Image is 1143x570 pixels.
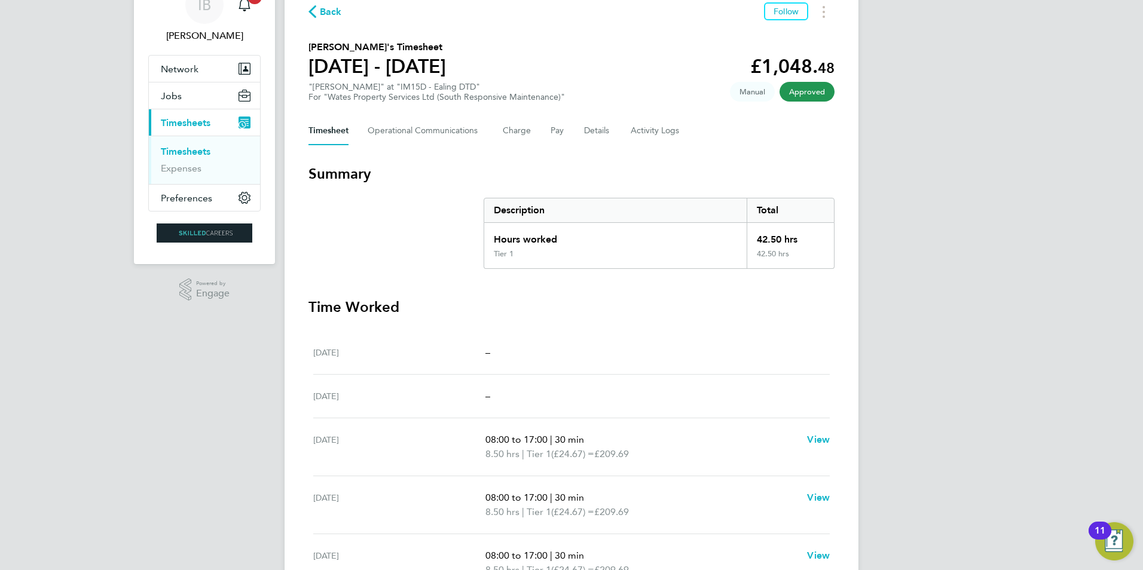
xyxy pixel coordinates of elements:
[807,433,830,447] a: View
[320,5,342,19] span: Back
[148,223,261,243] a: Go to home page
[764,2,808,20] button: Follow
[747,223,834,249] div: 42.50 hrs
[551,117,565,145] button: Pay
[308,4,342,19] button: Back
[527,505,551,519] span: Tier 1
[308,117,349,145] button: Timesheet
[485,434,548,445] span: 08:00 to 17:00
[149,56,260,82] button: Network
[730,82,775,102] span: This timesheet was manually created.
[484,223,747,249] div: Hours worked
[807,550,830,561] span: View
[551,506,594,517] span: (£24.67) =
[308,298,835,317] h3: Time Worked
[161,90,182,102] span: Jobs
[807,492,830,503] span: View
[485,506,519,517] span: 8.50 hrs
[485,390,490,402] span: –
[196,289,230,299] span: Engage
[485,492,548,503] span: 08:00 to 17:00
[368,117,484,145] button: Operational Communications
[747,198,834,222] div: Total
[807,434,830,445] span: View
[1095,531,1105,546] div: 11
[503,117,531,145] button: Charge
[313,345,485,360] div: [DATE]
[584,117,612,145] button: Details
[157,223,252,243] img: skilledcareers-logo-retina.png
[313,433,485,461] div: [DATE]
[550,550,552,561] span: |
[161,146,210,157] a: Timesheets
[308,164,835,183] h3: Summary
[813,2,835,21] button: Timesheets Menu
[550,434,552,445] span: |
[308,82,565,102] div: "[PERSON_NAME]" at "IM15D - Ealing DTD"
[149,109,260,136] button: Timesheets
[149,136,260,184] div: Timesheets
[161,192,212,204] span: Preferences
[631,117,681,145] button: Activity Logs
[750,55,835,78] app-decimal: £1,048.
[484,198,835,269] div: Summary
[179,278,230,301] a: Powered byEngage
[485,550,548,561] span: 08:00 to 17:00
[149,82,260,109] button: Jobs
[308,92,565,102] div: For "Wates Property Services Ltd (South Responsive Maintenance)"
[161,163,201,174] a: Expenses
[149,185,260,211] button: Preferences
[148,29,261,43] span: Isabelle Blackhall
[594,506,629,517] span: £209.69
[555,434,584,445] span: 30 min
[522,506,524,517] span: |
[308,54,446,78] h1: [DATE] - [DATE]
[555,550,584,561] span: 30 min
[774,6,799,17] span: Follow
[780,82,835,102] span: This timesheet has been approved.
[494,249,514,259] div: Tier 1
[807,491,830,505] a: View
[522,448,524,459] span: |
[818,59,835,76] span: 48
[485,448,519,459] span: 8.50 hrs
[555,492,584,503] span: 30 min
[196,278,230,289] span: Powered by
[161,63,198,75] span: Network
[594,448,629,459] span: £209.69
[485,347,490,358] span: –
[747,249,834,268] div: 42.50 hrs
[807,548,830,563] a: View
[313,491,485,519] div: [DATE]
[308,40,446,54] h2: [PERSON_NAME]'s Timesheet
[313,389,485,403] div: [DATE]
[551,448,594,459] span: (£24.67) =
[1095,522,1133,560] button: Open Resource Center, 11 new notifications
[527,447,551,461] span: Tier 1
[161,117,210,128] span: Timesheets
[550,492,552,503] span: |
[484,198,747,222] div: Description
